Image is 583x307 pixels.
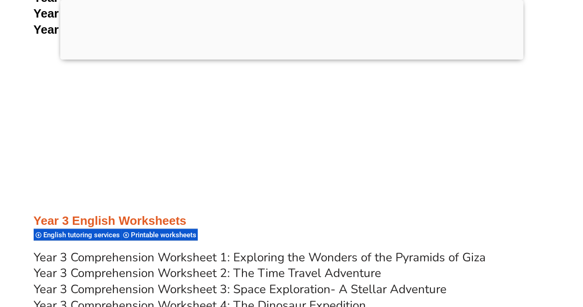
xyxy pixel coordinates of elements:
a: Year 3 Comprehension Worksheet 3: Space Exploration- A Stellar Adventure [34,281,447,297]
span: English tutoring services [43,231,123,239]
iframe: Chat Widget [430,203,583,307]
span: Year 2 Worksheet 20: [34,23,154,36]
h3: Year 3 English Worksheets [34,213,550,229]
a: Year 2 Worksheet 20:Correcting Sentences [34,23,278,36]
iframe: Advertisement [34,47,550,181]
span: Printable worksheets [131,231,199,239]
a: Year 3 Comprehension Worksheet 1: Exploring the Wonders of the Pyramids of Giza [34,249,486,265]
span: Year 2 Worksheet 19: [34,6,154,20]
a: Year 2 Worksheet 19:Descriptive Writing: My Favorite Animal [34,6,379,20]
div: English tutoring services [34,229,121,241]
div: Printable worksheets [121,229,198,241]
a: Year 3 Comprehension Worksheet 2: The Time Travel Adventure [34,265,381,281]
